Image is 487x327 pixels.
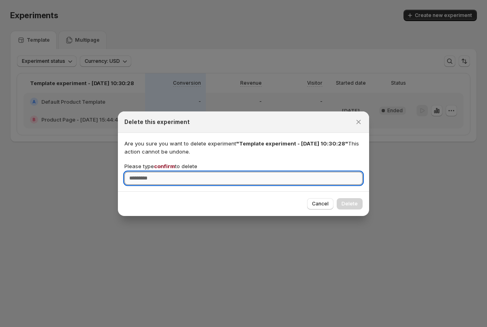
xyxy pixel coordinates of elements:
span: "Template experiment - [DATE] 10:30:28" [236,140,348,147]
p: Please type to delete [124,162,197,170]
button: Cancel [307,198,333,209]
p: Are you sure you want to delete experiment This action cannot be undone. [124,139,363,156]
span: Cancel [312,201,329,207]
span: confirm [154,163,175,169]
button: Close [353,116,364,128]
h2: Delete this experiment [124,118,190,126]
